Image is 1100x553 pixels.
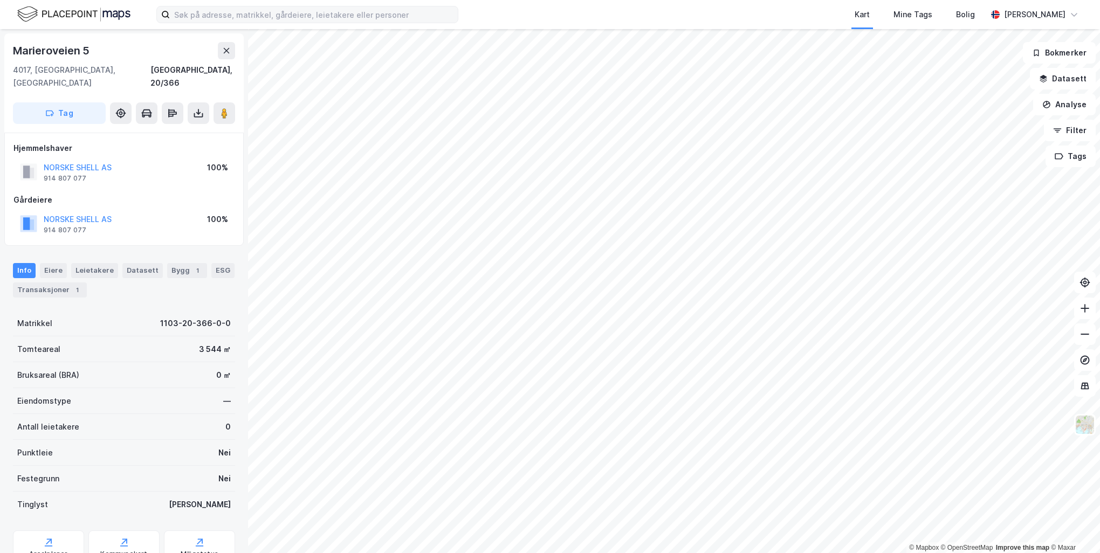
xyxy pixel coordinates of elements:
div: 100% [207,161,228,174]
div: Nei [218,446,231,459]
div: 914 807 077 [44,174,86,183]
div: Tinglyst [17,498,48,511]
div: Matrikkel [17,317,52,330]
button: Tag [13,102,106,124]
div: Eiendomstype [17,395,71,407]
div: 0 ㎡ [216,369,231,382]
button: Filter [1044,120,1096,141]
button: Datasett [1030,68,1096,89]
div: 100% [207,213,228,226]
div: Bruksareal (BRA) [17,369,79,382]
div: Leietakere [71,263,118,278]
div: [PERSON_NAME] [169,498,231,511]
div: Hjemmelshaver [13,142,235,155]
div: [PERSON_NAME] [1004,8,1065,21]
div: Info [13,263,36,278]
div: — [223,395,231,407]
button: Bokmerker [1023,42,1096,64]
div: Bolig [956,8,975,21]
input: Søk på adresse, matrikkel, gårdeiere, leietakere eller personer [170,6,458,23]
div: Kart [855,8,870,21]
div: Gårdeiere [13,193,235,206]
div: 1103-20-366-0-0 [160,317,231,330]
div: 1 [72,285,82,295]
div: [GEOGRAPHIC_DATA], 20/366 [150,64,235,89]
div: Tomteareal [17,343,60,356]
a: Mapbox [909,544,939,551]
a: Improve this map [996,544,1049,551]
div: Punktleie [17,446,53,459]
iframe: Chat Widget [1046,501,1100,553]
img: logo.f888ab2527a4732fd821a326f86c7f29.svg [17,5,130,24]
div: 0 [225,420,231,433]
button: Tags [1046,146,1096,167]
div: Transaksjoner [13,282,87,298]
button: Analyse [1033,94,1096,115]
div: Antall leietakere [17,420,79,433]
div: Eiere [40,263,67,278]
div: Nei [218,472,231,485]
div: 4017, [GEOGRAPHIC_DATA], [GEOGRAPHIC_DATA] [13,64,150,89]
div: Mine Tags [893,8,932,21]
div: Datasett [122,263,163,278]
div: 1 [192,265,203,276]
div: Festegrunn [17,472,59,485]
div: ESG [211,263,235,278]
div: Bygg [167,263,207,278]
div: Kontrollprogram for chat [1046,501,1100,553]
a: OpenStreetMap [941,544,993,551]
div: Marieroveien 5 [13,42,92,59]
div: 914 807 077 [44,226,86,234]
img: Z [1075,414,1095,435]
div: 3 544 ㎡ [199,343,231,356]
